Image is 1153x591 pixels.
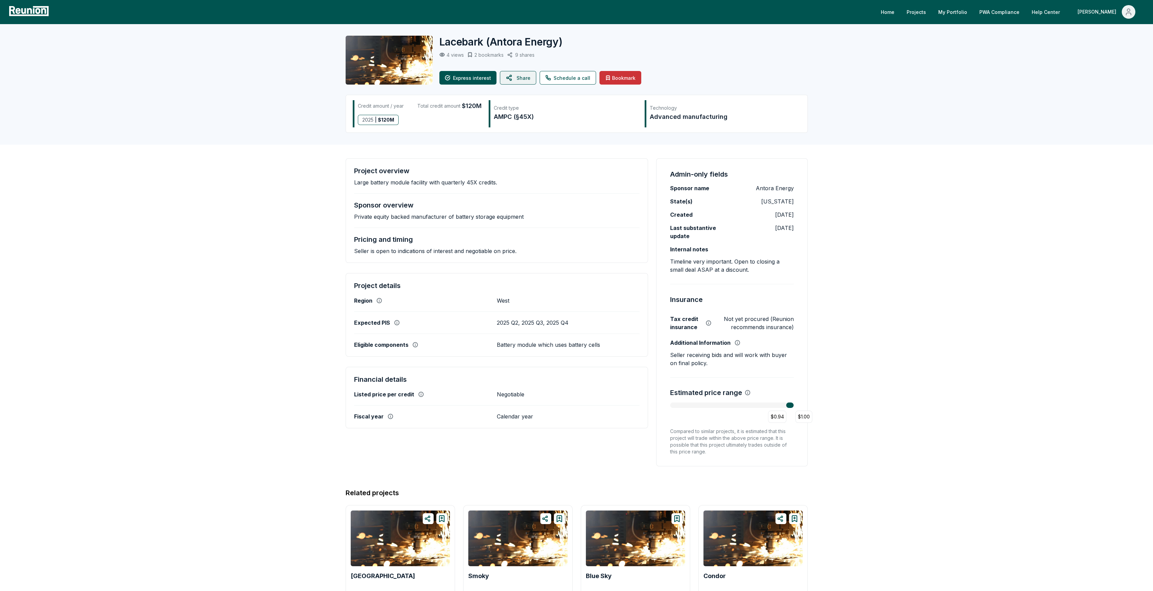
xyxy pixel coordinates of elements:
div: Credit type [494,105,637,111]
img: Blue Sky [586,511,685,566]
p: West [497,297,509,304]
h4: Estimated price range [670,388,742,397]
label: Last substantive update [670,224,732,240]
h4: Related projects [346,488,399,498]
div: [PERSON_NAME] [1078,5,1119,19]
span: $ 120M [378,115,394,125]
p: [US_STATE] [761,197,794,205]
button: Bookmark [599,71,641,85]
button: [PERSON_NAME] [1072,5,1141,19]
span: | [375,115,377,125]
p: Calendar year [497,413,533,420]
span: 2025 [362,115,373,125]
p: $1.00 [798,413,810,421]
p: Timeline very important. Open to closing a small deal ASAP at a discount. [670,257,793,274]
label: Sponsor name [670,184,709,192]
p: Negotiable [497,391,524,398]
div: Total credit amount [417,101,482,111]
label: Eligible components [354,341,408,348]
p: 2025 Q2, 2025 Q3, 2025 Q4 [497,319,569,326]
h4: Project details [354,282,640,290]
a: Home [875,5,900,19]
img: Lacebark [346,36,433,85]
a: Projects [901,5,931,19]
h4: Pricing and timing [354,235,413,244]
p: Seller receiving bids and will work with buyer on final policy. [670,351,793,367]
a: My Portfolio [933,5,973,19]
p: 4 views [447,52,464,58]
p: 9 shares [515,52,535,58]
label: Internal notes [670,245,708,253]
p: Not yet procured (Reunion recommends insurance) [719,315,793,331]
p: 2 bookmarks [474,52,504,58]
p: Antora Energy [756,184,794,192]
a: Help Center [1026,5,1065,19]
p: [DATE] [775,224,794,232]
div: Advanced manufacturing [650,112,793,122]
div: Credit amount / year [358,101,404,111]
p: Seller is open to indications of interest and negotiable on price. [354,248,517,254]
a: PWA Compliance [974,5,1025,19]
label: Additional Information [670,339,731,347]
img: Golden Ridge [351,511,450,566]
h2: Lacebark [439,36,563,48]
label: Fiscal year [354,413,384,420]
p: [DATE] [775,211,794,219]
label: Listed price per credit [354,391,414,398]
p: Private equity backed manufacturer of battery storage equipment [354,213,524,220]
h4: Financial details [354,375,640,383]
a: [GEOGRAPHIC_DATA] [351,573,415,579]
span: ( Antora Energy ) [486,36,563,48]
button: Share [500,71,536,85]
p: Battery module which uses battery cells [497,341,600,348]
img: Condor [703,511,803,566]
div: Compared to similar projects, it is estimated that this project will trade within the above price... [670,428,793,455]
a: Condor [703,573,726,579]
button: Express interest [439,71,496,85]
label: Expected PIS [354,319,390,326]
label: Region [354,297,372,304]
p: $0.94 [771,413,784,421]
h4: Insurance [670,294,703,305]
div: AMPC (§45X) [494,112,637,122]
h4: Project overview [354,167,409,175]
nav: Main [875,5,1146,19]
label: Tax credit insurance [670,315,702,331]
h4: Sponsor overview [354,201,414,209]
h4: Admin-only fields [670,169,728,179]
label: Created [670,211,693,219]
span: $120M [462,101,482,111]
div: Technology [650,105,793,111]
label: State(s) [670,197,693,205]
p: Large battery module facility with quarterly 45X credits. [354,179,497,186]
a: Schedule a call [540,71,596,85]
a: Blue Sky [586,573,612,579]
a: Smoky [468,573,489,579]
img: Smoky [468,511,567,566]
